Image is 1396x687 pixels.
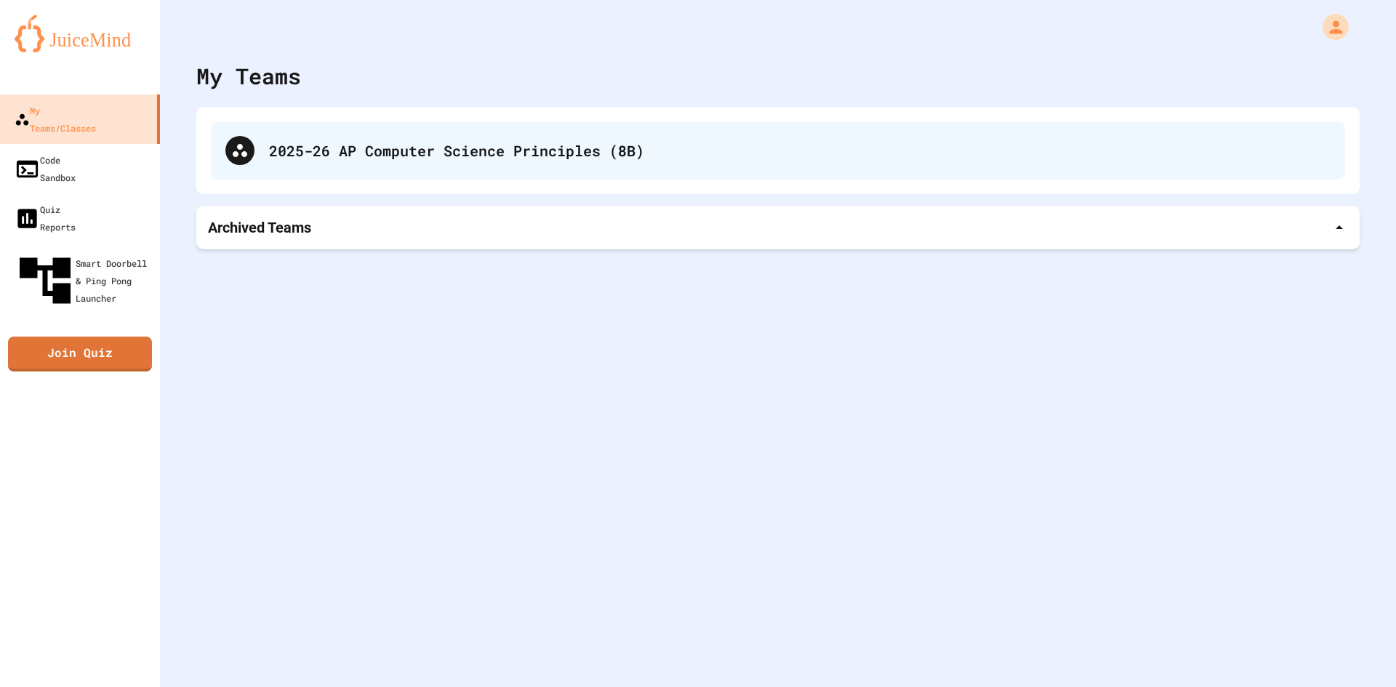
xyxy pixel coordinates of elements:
[269,140,1331,161] div: 2025-26 AP Computer Science Principles (8B)
[15,15,145,52] img: logo-orange.svg
[15,250,154,311] div: Smart Doorbell & Ping Pong Launcher
[208,217,311,238] p: Archived Teams
[196,60,301,92] div: My Teams
[211,121,1345,180] div: 2025-26 AP Computer Science Principles (8B)
[15,151,76,186] div: Code Sandbox
[15,102,96,137] div: My Teams/Classes
[8,337,152,371] a: Join Quiz
[15,201,76,236] div: Quiz Reports
[1307,10,1352,44] div: My Account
